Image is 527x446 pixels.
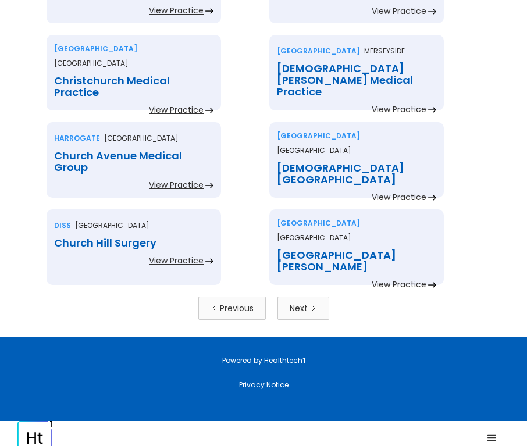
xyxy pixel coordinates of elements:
[290,302,308,314] div: Next
[277,249,436,273] div: [GEOGRAPHIC_DATA][PERSON_NAME]
[372,104,426,115] div: View Practice
[54,58,129,69] p: [GEOGRAPHIC_DATA]
[47,35,221,122] a: [GEOGRAPHIC_DATA][GEOGRAPHIC_DATA]Christchurch Medical PracticeView Practice
[302,355,305,365] strong: 1
[277,63,436,98] div: [DEMOGRAPHIC_DATA][PERSON_NAME] Medical Practice
[54,220,71,231] div: Diss
[220,302,254,314] div: Previous
[47,122,221,209] a: Harrogate[GEOGRAPHIC_DATA]Church Avenue Medical GroupView Practice
[54,43,137,55] div: [GEOGRAPHIC_DATA]
[75,220,149,231] p: [GEOGRAPHIC_DATA]
[239,380,289,390] a: Privacy Notice
[54,75,213,98] div: Christchurch Medical Practice
[372,279,426,290] div: View Practice
[277,232,351,244] p: [GEOGRAPHIC_DATA]
[277,130,360,142] div: [GEOGRAPHIC_DATA]
[277,297,329,320] a: Next Page
[149,5,204,16] div: View Practice
[269,209,444,297] a: [GEOGRAPHIC_DATA][GEOGRAPHIC_DATA][GEOGRAPHIC_DATA][PERSON_NAME]View Practice
[198,297,266,320] a: Previous Page
[149,255,204,266] div: View Practice
[47,297,480,320] div: List
[149,179,204,191] div: View Practice
[104,133,179,144] p: [GEOGRAPHIC_DATA]
[47,209,221,297] a: Diss[GEOGRAPHIC_DATA]Church Hill SurgeryView Practice
[149,104,204,116] div: View Practice
[222,355,305,365] a: Powered by Healthtech1
[54,150,213,173] div: Church Avenue Medical Group
[364,45,405,57] p: Merseyside
[54,133,100,144] div: Harrogate
[277,162,436,185] div: [DEMOGRAPHIC_DATA][GEOGRAPHIC_DATA]
[277,145,351,156] p: [GEOGRAPHIC_DATA]
[372,5,426,17] div: View Practice
[277,45,360,57] div: [GEOGRAPHIC_DATA]
[372,191,426,203] div: View Practice
[277,217,360,229] div: [GEOGRAPHIC_DATA]
[269,122,444,209] a: [GEOGRAPHIC_DATA][GEOGRAPHIC_DATA][DEMOGRAPHIC_DATA][GEOGRAPHIC_DATA]View Practice
[54,237,213,249] div: Church Hill Surgery
[269,35,444,122] a: [GEOGRAPHIC_DATA]Merseyside[DEMOGRAPHIC_DATA][PERSON_NAME] Medical PracticeView Practice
